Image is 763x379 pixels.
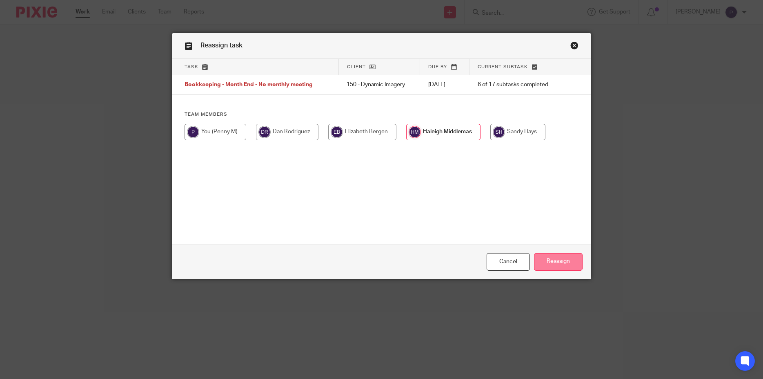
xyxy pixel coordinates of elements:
p: 150 - Dynamic Imagery [347,81,412,89]
span: Bookkeeping - Month End - No monthly meeting [185,82,313,88]
span: Due by [428,65,447,69]
td: 6 of 17 subtasks completed [469,75,564,95]
a: Close this dialog window [487,253,530,271]
a: Close this dialog window [570,41,578,52]
span: Client [347,65,366,69]
span: Current subtask [478,65,528,69]
input: Reassign [534,253,583,271]
p: [DATE] [428,81,461,89]
span: Task [185,65,198,69]
h4: Team members [185,111,579,118]
span: Reassign task [200,42,242,49]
